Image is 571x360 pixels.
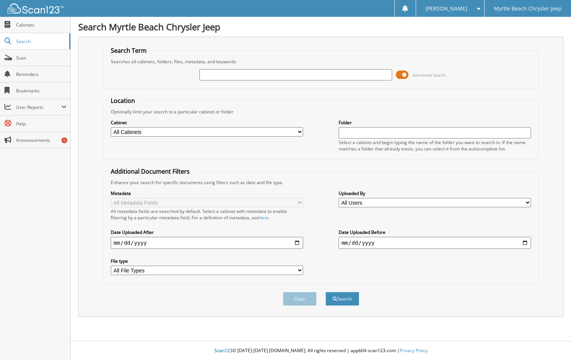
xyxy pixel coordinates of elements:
[107,58,535,65] div: Searches all cabinets, folders, files, metadata, and keywords
[107,97,139,105] legend: Location
[339,119,531,126] label: Folder
[339,237,531,249] input: end
[214,347,232,354] span: Scan123
[107,179,535,186] div: Enhance your search for specific documents using filters such as date and file type.
[283,292,317,306] button: Clear
[61,137,67,143] div: 1
[111,237,303,249] input: start
[259,214,269,221] a: here
[16,120,67,127] span: Help
[326,292,359,306] button: Search
[339,190,531,196] label: Uploaded By
[16,71,67,77] span: Reminders
[339,229,531,235] label: Date Uploaded Before
[16,88,67,94] span: Bookmarks
[111,190,303,196] label: Metadata
[339,139,531,152] div: Select a cabinet and begin typing the name of the folder you want to search in. If the name match...
[16,55,67,61] span: Scan
[7,3,64,13] img: scan123-logo-white.svg
[107,109,535,115] div: Optionally limit your search to a particular cabinet or folder
[16,104,61,110] span: User Reports
[78,21,564,33] h1: Search Myrtle Beach Chrysler Jeep
[16,137,67,143] span: Announcements
[111,119,303,126] label: Cabinet
[425,6,467,11] span: [PERSON_NAME]
[111,258,303,264] label: File type
[16,22,67,28] span: Cabinets
[107,167,193,176] legend: Additional Document Filters
[111,229,303,235] label: Date Uploaded After
[111,208,303,221] div: All metadata fields are searched by default. Select a cabinet with metadata to enable filtering b...
[400,347,428,354] a: Privacy Policy
[107,46,150,55] legend: Search Term
[413,72,446,78] span: Advanced Search
[494,6,562,11] span: Myrtle Beach Chrysler Jeep
[16,38,65,45] span: Search
[71,342,571,360] div: © [DATE]-[DATE] [DOMAIN_NAME]. All rights reserved | appb04-scan123-com |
